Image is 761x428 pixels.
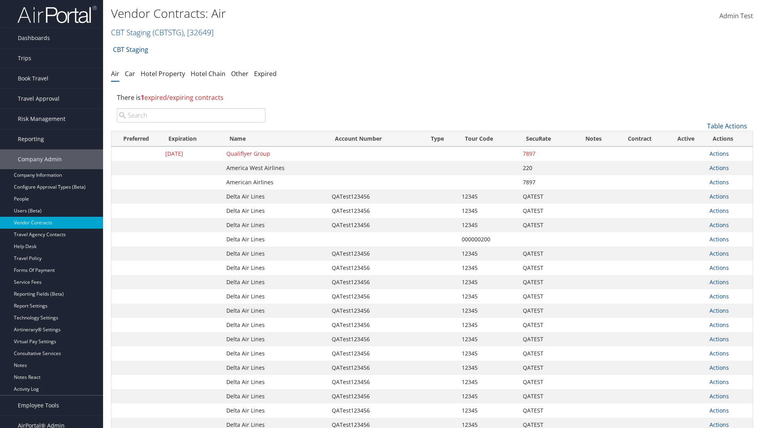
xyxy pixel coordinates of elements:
a: Actions [709,193,729,200]
input: Search [117,108,266,122]
td: QATest123456 [328,189,424,204]
a: Actions [709,235,729,243]
td: Delta Air Lines [222,361,328,375]
div: There is [111,87,753,108]
td: QATest123456 [328,375,424,389]
h1: Vendor Contracts: Air [111,5,539,22]
a: Expired [254,69,277,78]
a: Actions [709,221,729,229]
span: Book Travel [18,69,48,88]
td: QATest123456 [328,332,424,346]
a: Actions [709,150,729,157]
a: Actions [709,207,729,214]
a: Actions [709,178,729,186]
td: QATest123456 [328,204,424,218]
td: Delta Air Lines [222,232,328,246]
img: airportal-logo.png [17,5,97,24]
td: Delta Air Lines [222,403,328,418]
a: Actions [709,250,729,257]
a: Actions [709,164,729,172]
td: QATest123456 [328,318,424,332]
td: Delta Air Lines [222,246,328,261]
td: QATest123456 [328,361,424,375]
a: Actions [709,321,729,329]
a: CBT Staging [113,42,148,57]
a: Hotel Chain [191,69,226,78]
span: expired/expiring contracts [141,93,224,102]
th: Notes: activate to sort column ascending [574,131,613,147]
a: CBT Staging [111,27,214,38]
a: Actions [709,350,729,357]
td: 12345 [458,375,519,389]
td: 7897 [519,147,574,161]
th: Name: activate to sort column ascending [222,131,328,147]
td: [DATE] [161,147,222,161]
td: 12345 [458,289,519,304]
td: QATEST [519,389,574,403]
a: Actions [709,335,729,343]
td: 000000200 [458,232,519,246]
th: Actions [706,131,753,147]
th: Account Number: activate to sort column ascending [328,131,424,147]
td: 12345 [458,261,519,275]
td: Delta Air Lines [222,389,328,403]
td: Delta Air Lines [222,375,328,389]
td: QATest123456 [328,261,424,275]
a: Actions [709,392,729,400]
span: Travel Approval [18,89,59,109]
a: Actions [709,264,729,271]
td: QATest123456 [328,218,424,232]
td: American Airlines [222,175,328,189]
a: Actions [709,364,729,371]
td: Delta Air Lines [222,218,328,232]
td: America West Airlines [222,161,328,175]
td: 12345 [458,318,519,332]
td: Qualiflyer Group [222,147,328,161]
td: 12345 [458,275,519,289]
th: Contract: activate to sort column ascending [613,131,666,147]
td: QATEST [519,304,574,318]
td: QATest123456 [328,389,424,403]
span: Admin Test [719,11,753,20]
td: 12345 [458,332,519,346]
a: Table Actions [707,122,747,130]
td: QATEST [519,246,574,261]
span: Employee Tools [18,396,59,415]
td: QATEST [519,289,574,304]
th: Preferred: activate to sort column ascending [111,131,161,147]
td: QATEST [519,204,574,218]
strong: 1 [141,93,144,102]
td: QATEST [519,375,574,389]
a: Actions [709,378,729,386]
th: Type: activate to sort column ascending [424,131,458,147]
td: QATEST [519,318,574,332]
span: ( CBTSTG ) [153,27,184,38]
a: Admin Test [719,4,753,29]
th: SecuRate: activate to sort column ascending [519,131,574,147]
td: 12345 [458,346,519,361]
td: Delta Air Lines [222,275,328,289]
td: QATEST [519,218,574,232]
td: Delta Air Lines [222,346,328,361]
a: Actions [709,307,729,314]
td: QATest123456 [328,275,424,289]
td: 12345 [458,304,519,318]
td: QATEST [519,361,574,375]
td: 12345 [458,204,519,218]
td: Delta Air Lines [222,304,328,318]
a: Actions [709,292,729,300]
a: Car [125,69,135,78]
td: QATest123456 [328,246,424,261]
td: 12345 [458,189,519,204]
td: 12345 [458,246,519,261]
td: QATest123456 [328,304,424,318]
a: Actions [709,407,729,414]
td: Delta Air Lines [222,318,328,332]
td: QATEST [519,275,574,289]
td: QATEST [519,261,574,275]
td: 12345 [458,389,519,403]
td: QATEST [519,189,574,204]
td: 12345 [458,361,519,375]
td: Delta Air Lines [222,289,328,304]
a: Actions [709,278,729,286]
